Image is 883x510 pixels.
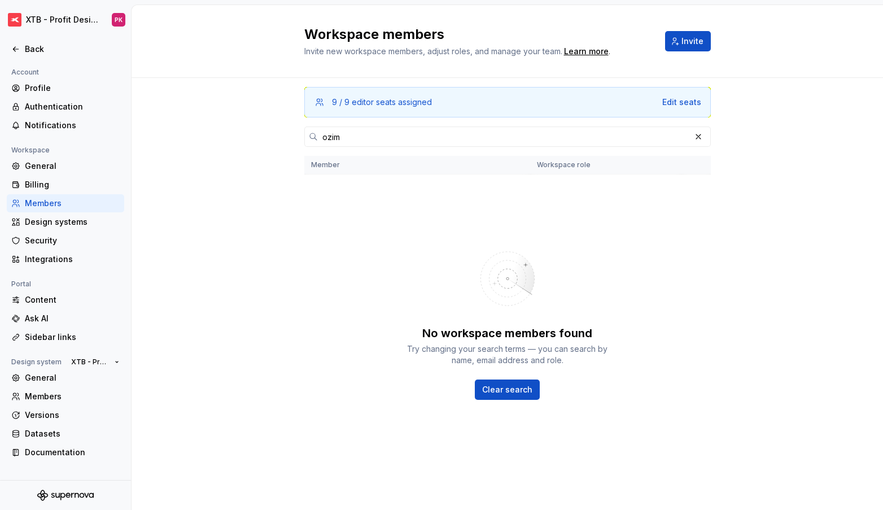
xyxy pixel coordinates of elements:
div: Back [25,43,120,55]
th: Workspace role [530,156,681,175]
a: Datasets [7,425,124,443]
span: Invite [681,36,703,47]
h2: Workspace members [304,25,652,43]
div: Design systems [25,216,120,228]
span: XTB - Profit Design System [71,358,110,367]
div: Versions [25,409,120,421]
div: Design system [7,355,66,369]
div: Sidebar links [25,332,120,343]
div: General [25,372,120,383]
a: Learn more [564,46,609,57]
a: Ask AI [7,310,124,328]
a: Security [7,232,124,250]
a: Integrations [7,250,124,268]
a: Versions [7,406,124,424]
button: Clear search [475,380,540,400]
div: Datasets [25,428,120,439]
div: Workspace [7,143,54,157]
span: Invite new workspace members, adjust roles, and manage your team. [304,46,562,56]
a: Profile [7,79,124,97]
div: Documentation [25,447,120,458]
a: Billing [7,176,124,194]
button: Edit seats [662,97,701,108]
div: Try changing your search terms — you can search by name, email address and role. [406,343,609,366]
a: Design systems [7,213,124,231]
a: Members [7,194,124,212]
a: Notifications [7,116,124,134]
div: Portal [7,277,36,291]
div: Account [7,66,43,79]
div: Authentication [25,101,120,112]
button: Invite [665,31,711,51]
div: Profile [25,82,120,94]
span: Clear search [482,384,532,395]
button: XTB - Profit Design SystemPK [2,7,129,32]
a: General [7,369,124,387]
a: General [7,157,124,175]
span: . [562,47,610,56]
div: General [25,160,120,172]
a: Content [7,291,124,309]
a: Back [7,40,124,58]
a: Documentation [7,443,124,461]
input: Search in workspace members... [318,127,690,147]
a: Authentication [7,98,124,116]
div: Members [25,391,120,402]
div: XTB - Profit Design System [26,14,98,25]
div: 9 / 9 editor seats assigned [332,97,432,108]
a: Members [7,387,124,406]
div: PK [115,15,123,24]
th: Member [304,156,530,175]
div: Ask AI [25,313,120,324]
div: Billing [25,179,120,190]
div: Security [25,235,120,246]
svg: Supernova Logo [37,490,94,501]
div: No workspace members found [422,325,592,341]
div: Members [25,198,120,209]
img: 69bde2f7-25a0-4577-ad58-aa8b0b39a544.png [8,13,21,27]
div: Notifications [25,120,120,131]
a: Sidebar links [7,328,124,346]
div: Integrations [25,254,120,265]
div: Content [25,294,120,306]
